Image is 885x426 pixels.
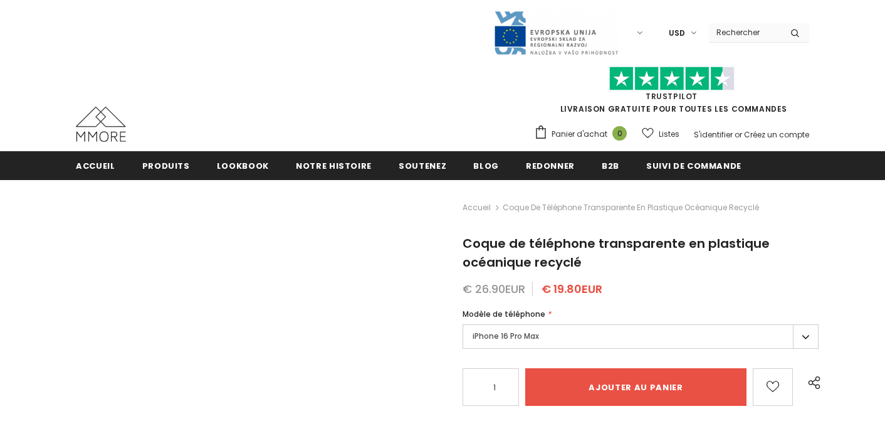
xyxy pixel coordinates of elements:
[609,67,735,91] img: Faites confiance aux étoiles pilotes
[534,125,633,144] a: Panier d'achat 0
[525,368,746,406] input: Ajouter au panier
[296,151,372,179] a: Notre histoire
[217,160,269,172] span: Lookbook
[399,160,446,172] span: soutenez
[463,235,770,271] span: Coque de téléphone transparente en plastique océanique recyclé
[602,160,619,172] span: B2B
[526,160,575,172] span: Redonner
[76,107,126,142] img: Cas MMORE
[296,160,372,172] span: Notre histoire
[142,160,190,172] span: Produits
[646,151,741,179] a: Suivi de commande
[612,126,627,141] span: 0
[694,129,733,140] a: S'identifier
[602,151,619,179] a: B2B
[744,129,809,140] a: Créez un compte
[534,72,809,114] span: LIVRAISON GRATUITE POUR TOUTES LES COMMANDES
[76,160,115,172] span: Accueil
[659,128,679,141] span: Listes
[463,309,545,319] span: Modèle de téléphone
[76,151,115,179] a: Accueil
[542,281,602,297] span: € 19.80EUR
[473,151,499,179] a: Blog
[463,200,491,215] a: Accueil
[526,151,575,179] a: Redonner
[503,200,759,215] span: Coque de téléphone transparente en plastique océanique recyclé
[669,27,685,40] span: USD
[709,23,781,41] input: Search Site
[463,324,819,349] label: iPhone 16 Pro Max
[493,27,619,38] a: Javni Razpis
[473,160,499,172] span: Blog
[646,160,741,172] span: Suivi de commande
[735,129,742,140] span: or
[399,151,446,179] a: soutenez
[217,151,269,179] a: Lookbook
[642,123,679,145] a: Listes
[493,10,619,56] img: Javni Razpis
[552,128,607,141] span: Panier d'achat
[142,151,190,179] a: Produits
[463,281,525,297] span: € 26.90EUR
[646,91,698,102] a: TrustPilot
